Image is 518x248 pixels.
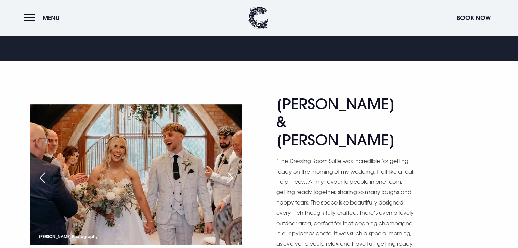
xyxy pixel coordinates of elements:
div: Previous slide [34,170,51,185]
span: Menu [43,14,60,22]
p: [PERSON_NAME] Photography [39,233,98,241]
img: Clandeboye Lodge [248,7,268,29]
button: Menu [24,11,63,25]
div: Next slide [222,170,239,185]
button: Book Now [453,11,494,25]
h2: [PERSON_NAME] & [PERSON_NAME] [276,95,409,149]
img: Natasha-Jamie-Wedding-Story-1.jpg [30,104,242,245]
